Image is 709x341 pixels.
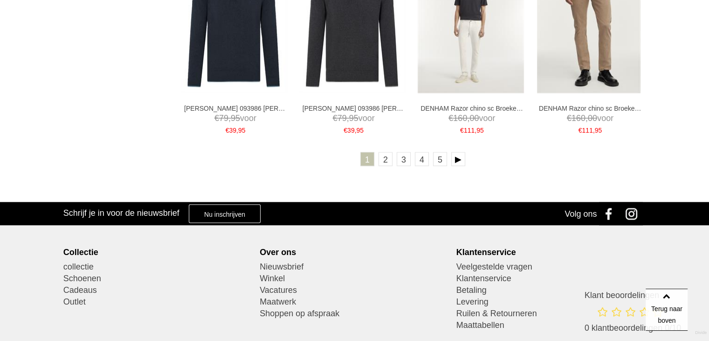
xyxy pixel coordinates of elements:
span: € [333,113,337,122]
a: [PERSON_NAME] 093986 [PERSON_NAME] [184,104,287,112]
span: , [593,126,595,134]
a: Nieuwsbrief [260,261,449,272]
div: Collectie [63,247,253,257]
div: Volg ons [564,202,597,225]
span: voor [303,112,405,124]
span: € [567,113,571,122]
span: 79 [337,113,347,122]
span: 39 [229,126,236,134]
span: € [344,126,347,134]
a: Outlet [63,296,253,307]
span: , [475,126,476,134]
a: 5 [433,152,447,166]
div: Over ons [260,247,449,257]
a: Winkel [260,272,449,284]
a: [PERSON_NAME] 093986 [PERSON_NAME] [303,104,405,112]
a: Terug naar boven [646,289,688,331]
span: 95 [231,113,240,122]
a: collectie [63,261,253,272]
a: Vacatures [260,284,449,296]
a: Instagram [622,202,646,225]
span: € [460,126,464,134]
span: 111 [582,126,592,134]
span: voor [420,112,523,124]
span: 0 klantbeoordelingen 0/10 [585,323,681,332]
a: 3 [397,152,411,166]
span: € [448,113,453,122]
span: € [578,126,582,134]
span: , [236,126,238,134]
span: , [467,113,469,122]
span: voor [539,112,641,124]
span: , [228,113,231,122]
a: 1 [360,152,374,166]
span: € [226,126,229,134]
a: 4 [415,152,429,166]
a: Divide [695,327,707,339]
span: , [355,126,357,134]
div: Klantenservice [456,247,646,257]
a: Klantenservice [456,272,646,284]
h3: Klant beoordelingen [585,290,681,300]
span: 95 [595,126,602,134]
span: 111 [464,126,475,134]
span: 79 [219,113,228,122]
a: Maatwerk [260,296,449,307]
a: Maattabellen [456,319,646,331]
span: 00 [588,113,597,122]
a: DENHAM Razor chino sc Broeken en Pantalons [539,104,641,112]
span: 39 [347,126,355,134]
span: 00 [469,113,479,122]
span: 160 [453,113,467,122]
a: 2 [379,152,392,166]
a: DENHAM Razor chino sc Broeken en Pantalons [420,104,523,112]
span: 95 [349,113,358,122]
span: 95 [476,126,484,134]
h3: Schrijf je in voor de nieuwsbrief [63,207,179,218]
a: Veelgestelde vragen [456,261,646,272]
span: 160 [571,113,585,122]
a: Facebook [599,202,622,225]
span: , [585,113,588,122]
span: , [347,113,349,122]
a: Shoppen op afspraak [260,307,449,319]
a: Levering [456,296,646,307]
a: Nu inschrijven [189,204,261,223]
a: Schoenen [63,272,253,284]
a: Cadeaus [63,284,253,296]
span: 95 [238,126,246,134]
a: Betaling [456,284,646,296]
a: Ruilen & Retourneren [456,307,646,319]
span: 95 [356,126,364,134]
span: voor [184,112,287,124]
span: € [214,113,219,122]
